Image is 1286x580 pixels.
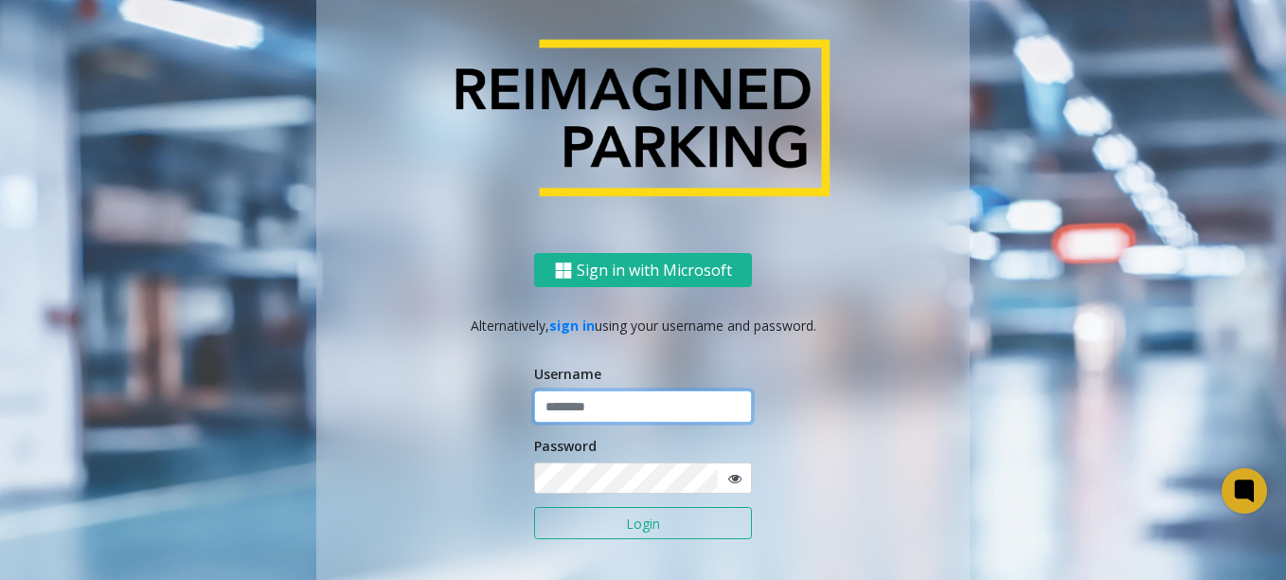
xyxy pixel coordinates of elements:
[335,316,951,335] p: Alternatively, using your username and password.
[534,507,752,539] button: Login
[534,364,601,384] label: Username
[534,436,597,456] label: Password
[549,317,595,335] a: sign in
[534,253,752,288] button: Sign in with Microsoft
